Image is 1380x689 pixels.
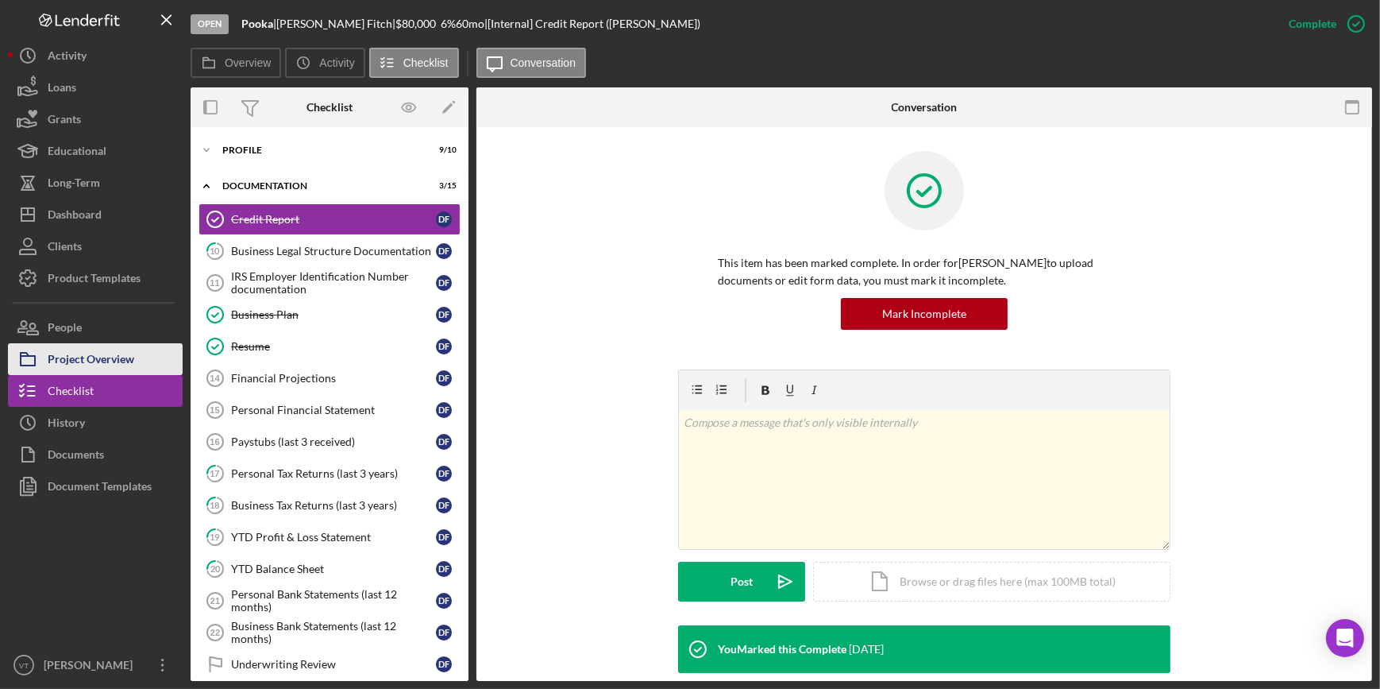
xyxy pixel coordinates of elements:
[199,394,461,426] a: 15Personal Financial StatementDF
[48,262,141,298] div: Product Templates
[1289,8,1336,40] div: Complete
[48,230,82,266] div: Clients
[436,497,452,513] div: D F
[210,628,220,637] tspan: 22
[436,561,452,577] div: D F
[8,103,183,135] button: Grants
[48,470,152,506] div: Document Templates
[436,402,452,418] div: D F
[8,312,183,343] button: People
[8,407,183,439] button: History
[231,372,436,385] div: Financial Projections
[199,585,461,617] a: 21Personal Bank Statements (last 12 months)DF
[231,563,436,575] div: YTD Balance Sheet
[199,521,461,553] a: 19YTD Profit & Loss StatementDF
[48,167,100,203] div: Long-Term
[199,362,461,394] a: 14Financial ProjectionsDF
[436,275,452,291] div: D F
[436,211,452,227] div: D F
[8,343,183,375] button: Project Overview
[369,48,459,78] button: Checklist
[225,56,271,69] label: Overview
[231,531,436,544] div: YTD Profit & Loss Statement
[882,298,966,330] div: Mark Incomplete
[436,307,452,323] div: D F
[436,434,452,450] div: D F
[231,245,436,257] div: Business Legal Structure Documentation
[210,563,221,574] tspan: 20
[306,101,353,114] div: Checklist
[210,468,221,478] tspan: 17
[8,230,183,262] a: Clients
[436,339,452,354] div: D F
[436,625,452,641] div: D F
[231,658,436,671] div: Underwriting Review
[48,103,81,139] div: Grants
[199,553,461,585] a: 20YTD Balance SheetDF
[210,278,219,288] tspan: 11
[8,649,183,681] button: VT[PERSON_NAME]
[678,562,805,602] button: Post
[8,439,183,470] button: Documents
[231,435,436,448] div: Paystubs (last 3 received)
[199,299,461,331] a: Business PlanDF
[8,135,183,167] button: Educational
[231,404,436,416] div: Personal Financial Statement
[436,656,452,672] div: D F
[199,267,461,299] a: 11IRS Employer Identification Number documentationDF
[48,312,82,347] div: People
[231,213,436,226] div: Credit Report
[403,56,449,69] label: Checklist
[436,370,452,386] div: D F
[436,529,452,545] div: D F
[436,243,452,259] div: D F
[8,470,183,502] a: Document Templates
[8,262,183,294] button: Product Templates
[199,617,461,648] a: 22Business Bank Statements (last 12 months)DF
[8,167,183,199] a: Long-Term
[222,181,417,191] div: Documentation
[231,588,436,614] div: Personal Bank Statements (last 12 months)
[210,246,221,256] tspan: 10
[210,405,219,415] tspan: 15
[222,145,417,155] div: Profile
[199,648,461,680] a: Underwriting ReviewDF
[476,48,587,78] button: Conversation
[48,375,94,411] div: Checklist
[48,135,106,171] div: Educational
[210,596,220,606] tspan: 21
[199,331,461,362] a: ResumeDF
[241,17,276,30] div: |
[19,661,29,670] text: VT
[441,17,456,30] div: 6 %
[428,181,457,191] div: 3 / 15
[191,14,229,34] div: Open
[8,40,183,72] a: Activity
[199,458,461,490] a: 17Personal Tax Returns (last 3 years)DF
[231,620,436,645] div: Business Bank Statements (last 12 months)
[241,17,273,30] b: Pooka
[8,375,183,407] a: Checklist
[8,199,183,230] button: Dashboard
[730,562,753,602] div: Post
[48,407,85,443] div: History
[231,308,436,321] div: Business Plan
[231,340,436,353] div: Resume
[210,437,219,447] tspan: 16
[718,254,1131,290] p: This item has been marked complete. In order for [PERSON_NAME] to upload documents or edit form d...
[199,203,461,235] a: Credit ReportDF
[511,56,576,69] label: Conversation
[436,593,452,609] div: D F
[210,500,220,510] tspan: 18
[231,499,436,512] div: Business Tax Returns (last 3 years)
[8,72,183,103] button: Loans
[849,643,884,656] time: 2025-09-04 15:53
[48,199,102,234] div: Dashboard
[276,17,395,30] div: [PERSON_NAME] Fitch |
[199,235,461,267] a: 10Business Legal Structure DocumentationDF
